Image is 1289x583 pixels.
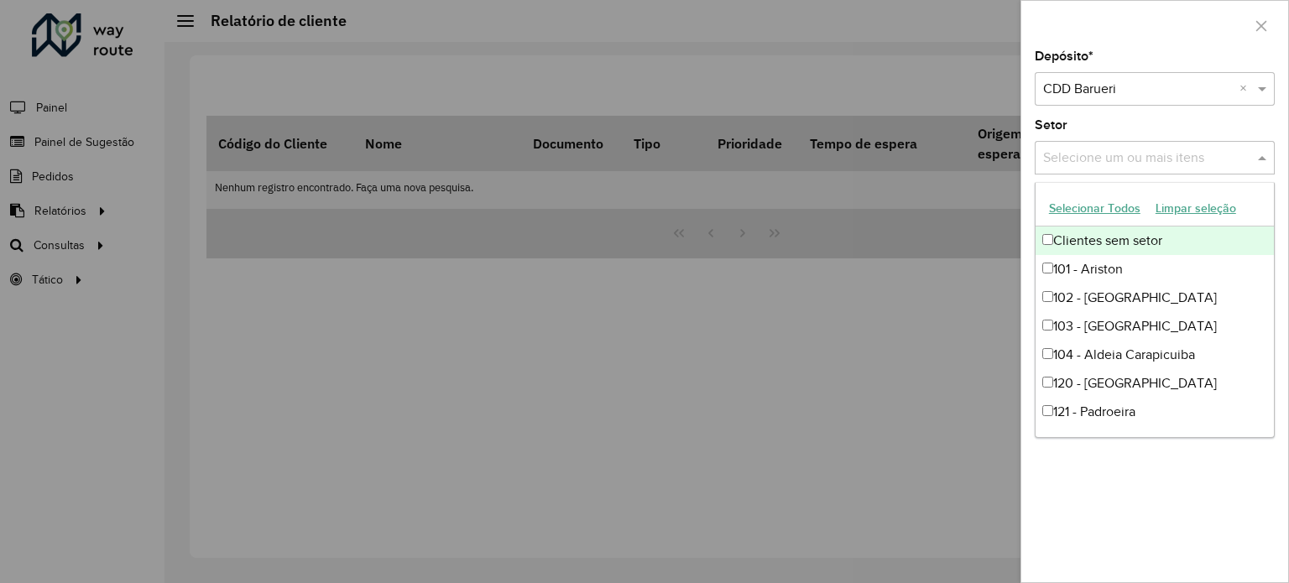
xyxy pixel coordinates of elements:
div: 103 - [GEOGRAPHIC_DATA] [1036,312,1274,341]
div: 101 - Ariston [1036,255,1274,284]
div: 104 - Aldeia Carapicuiba [1036,341,1274,369]
span: Clear all [1239,79,1254,99]
ng-dropdown-panel: Options list [1035,182,1275,438]
label: Setor [1035,115,1067,135]
button: Selecionar Todos [1041,195,1148,221]
div: 102 - [GEOGRAPHIC_DATA] [1036,284,1274,312]
div: 130 - [PERSON_NAME] [1036,426,1274,455]
div: 121 - Padroeira [1036,398,1274,426]
div: Clientes sem setor [1036,226,1274,255]
label: Depósito [1035,46,1093,66]
div: 120 - [GEOGRAPHIC_DATA] [1036,369,1274,398]
button: Limpar seleção [1148,195,1244,221]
